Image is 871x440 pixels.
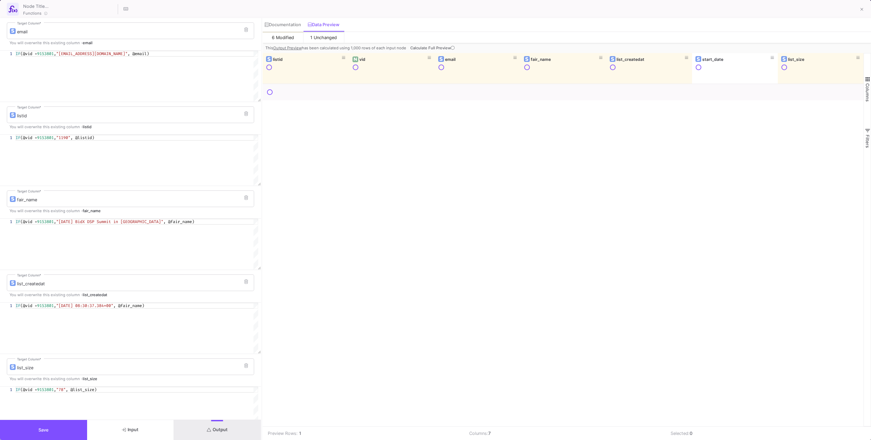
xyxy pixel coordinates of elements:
[308,22,339,28] div: Data Preview
[21,1,117,10] input: Node Title...
[56,135,70,140] span: "1190"
[7,292,254,298] p: You will overwrite this existing column -
[83,40,93,45] span: email
[16,51,20,56] span: IF
[20,219,37,224] span: (@vid =
[617,57,685,62] div: list_createdat
[464,427,665,440] td: Columns:
[66,387,97,392] span: , @list_size)
[163,219,194,224] span: , @fair_name)
[20,387,37,392] span: (@vid =
[38,427,49,433] span: Save
[56,51,128,56] span: "[EMAIL_ADDRESS][DOMAIN_NAME]"
[265,22,301,28] div: Documentation
[54,387,56,392] span: ,
[865,83,870,102] span: Columns
[7,40,254,46] p: You will overwrite this existing column -
[54,303,56,308] span: ,
[20,51,37,56] span: (@vid =
[268,430,298,437] div: Preview Rows:
[113,303,144,308] span: , @fair_name)
[665,427,867,440] td: Selected:
[37,51,54,56] span: 9153801
[207,427,228,432] span: Output
[37,387,54,392] span: 9153801
[119,2,133,16] button: Hotkeys List
[865,135,870,148] span: Filters
[303,32,344,43] button: 1 Unchanged
[37,303,54,308] span: 9153801
[410,46,456,50] span: Calculate Full Preview
[54,51,56,56] span: ,
[265,45,408,51] div: This has been calculated using 1,000 rows of each input node
[7,124,254,130] p: You will overwrite this existing column -
[7,376,254,382] p: You will overwrite this existing column -
[409,43,457,53] button: Calculate Full Preview
[445,57,513,62] div: email
[54,219,56,224] span: ,
[83,208,101,213] span: fair_name
[273,57,342,62] div: listid
[37,135,54,140] span: 9153801
[263,32,303,43] button: 6 Modified
[174,420,261,440] button: Output
[87,420,174,440] button: Input
[56,387,66,392] span: "78"
[20,135,37,140] span: (@vid =
[23,11,42,16] span: Functions
[83,376,97,381] span: list_size
[122,427,138,432] span: Input
[16,387,20,392] span: IF
[56,219,163,224] span: "[DATE] BidX DSP Summit in [GEOGRAPHIC_DATA]"
[702,57,771,62] div: start_date
[37,219,54,224] span: 9153801
[20,303,37,308] span: (@vid =
[9,5,17,14] img: function-ui.svg
[128,51,149,56] span: , @email)
[16,303,20,308] span: IF
[488,431,491,436] b: 7
[83,292,107,297] span: list_createdat
[56,303,113,308] span: "[DATE] 08:30:37.384+00"
[299,430,301,437] b: 1
[273,46,302,50] u: Output Preview
[272,35,294,40] span: 6 Modified
[310,35,337,40] span: 1 Unchanged
[359,57,428,62] div: vid
[70,135,94,140] span: , @listid)
[531,57,599,62] div: fair_name
[788,57,856,62] div: list_size
[690,431,692,436] b: 0
[16,135,20,140] span: IF
[83,124,92,129] span: listid
[54,135,56,140] span: ,
[7,208,254,214] p: You will overwrite this existing column -
[16,219,20,224] span: IF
